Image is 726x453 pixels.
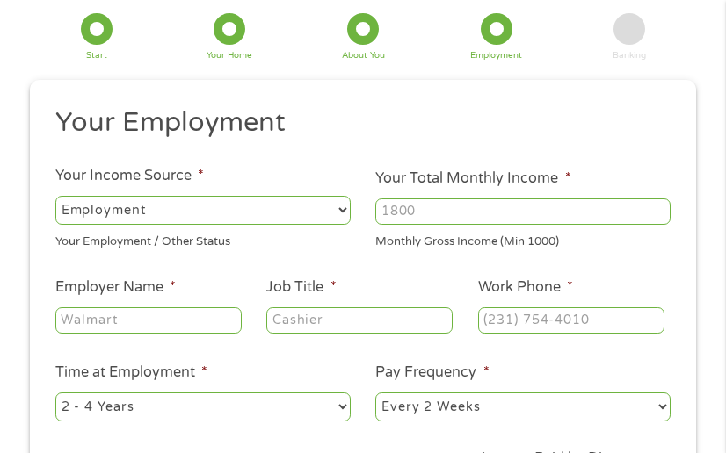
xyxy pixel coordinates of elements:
label: Your Income Source [55,167,204,185]
h2: Your Employment [55,105,658,140]
div: Your Employment / Other Status [55,227,351,251]
input: 1800 [375,198,671,225]
div: Employment [470,52,522,61]
label: Your Total Monthly Income [375,169,570,188]
input: Cashier [266,307,453,334]
div: Monthly Gross Income (Min 1000) [375,227,671,251]
label: Work Phone [478,278,573,297]
label: Pay Frequency [375,363,489,382]
label: Time at Employment [55,363,207,382]
div: About You [342,52,385,61]
div: Banking [613,52,646,61]
div: Start [86,52,107,61]
label: Job Title [266,278,336,297]
div: Your Home [207,52,252,61]
label: Employer Name [55,278,176,297]
input: Walmart [55,307,242,334]
input: (231) 754-4010 [478,307,664,334]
